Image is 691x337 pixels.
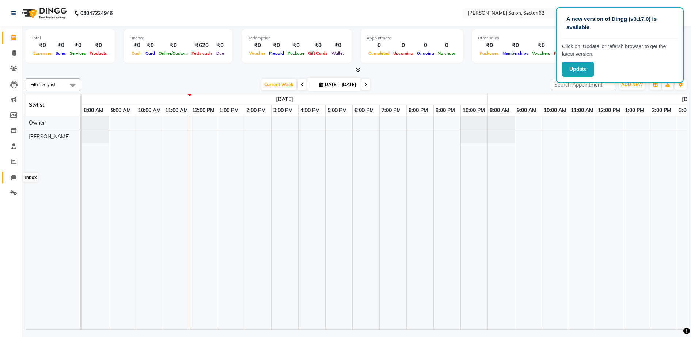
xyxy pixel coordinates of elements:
[501,41,530,50] div: ₹0
[30,81,56,87] span: Filter Stylist
[306,41,330,50] div: ₹0
[214,41,227,50] div: ₹0
[130,35,227,41] div: Finance
[353,105,376,116] a: 6:00 PM
[109,105,133,116] a: 9:00 AM
[190,41,214,50] div: ₹620
[130,51,144,56] span: Cash
[261,79,296,90] span: Current Week
[80,3,113,23] b: 08047224946
[562,43,677,58] p: Click on ‘Update’ or refersh browser to get the latest version.
[267,51,286,56] span: Prepaid
[569,105,595,116] a: 11:00 AM
[163,105,190,116] a: 11:00 AM
[623,105,646,116] a: 1:00 PM
[621,82,643,87] span: ADD NEW
[619,80,645,90] button: ADD NEW
[190,105,216,116] a: 12:00 PM
[367,35,457,41] div: Appointment
[436,41,457,50] div: 0
[436,51,457,56] span: No show
[299,105,322,116] a: 4:00 PM
[461,105,487,116] a: 10:00 PM
[552,51,573,56] span: Prepaids
[247,41,267,50] div: ₹0
[542,105,568,116] a: 10:00 AM
[214,51,226,56] span: Due
[415,51,436,56] span: Ongoing
[415,41,436,50] div: 0
[391,41,415,50] div: 0
[157,41,190,50] div: ₹0
[130,41,144,50] div: ₹0
[596,105,622,116] a: 12:00 PM
[29,133,70,140] span: [PERSON_NAME]
[551,79,615,90] input: Search Appointment
[552,41,573,50] div: ₹0
[31,41,54,50] div: ₹0
[31,35,109,41] div: Total
[247,51,267,56] span: Voucher
[318,82,358,87] span: [DATE] - [DATE]
[217,105,240,116] a: 1:00 PM
[530,51,552,56] span: Vouchers
[501,51,530,56] span: Memberships
[144,51,157,56] span: Card
[88,51,109,56] span: Products
[247,35,346,41] div: Redemption
[562,62,594,77] button: Update
[29,102,44,108] span: Stylist
[144,41,157,50] div: ₹0
[82,105,105,116] a: 8:00 AM
[391,51,415,56] span: Upcoming
[267,41,286,50] div: ₹0
[530,41,552,50] div: ₹0
[326,105,349,116] a: 5:00 PM
[68,51,88,56] span: Services
[515,105,538,116] a: 9:00 AM
[434,105,457,116] a: 9:00 PM
[274,94,295,105] a: September 1, 2025
[31,51,54,56] span: Expenses
[650,105,673,116] a: 2:00 PM
[286,51,306,56] span: Package
[367,41,391,50] div: 0
[407,105,430,116] a: 8:00 PM
[157,51,190,56] span: Online/Custom
[88,41,109,50] div: ₹0
[566,15,673,31] p: A new version of Dingg (v3.17.0) is available
[286,41,306,50] div: ₹0
[29,119,45,126] span: Owner
[330,41,346,50] div: ₹0
[19,3,69,23] img: logo
[380,105,403,116] a: 7:00 PM
[478,41,501,50] div: ₹0
[54,51,68,56] span: Sales
[136,105,163,116] a: 10:00 AM
[244,105,267,116] a: 2:00 PM
[330,51,346,56] span: Wallet
[306,51,330,56] span: Gift Cards
[23,173,38,182] div: Inbox
[367,51,391,56] span: Completed
[272,105,295,116] a: 3:00 PM
[190,51,214,56] span: Petty cash
[68,41,88,50] div: ₹0
[488,105,511,116] a: 8:00 AM
[478,51,501,56] span: Packages
[54,41,68,50] div: ₹0
[478,35,596,41] div: Other sales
